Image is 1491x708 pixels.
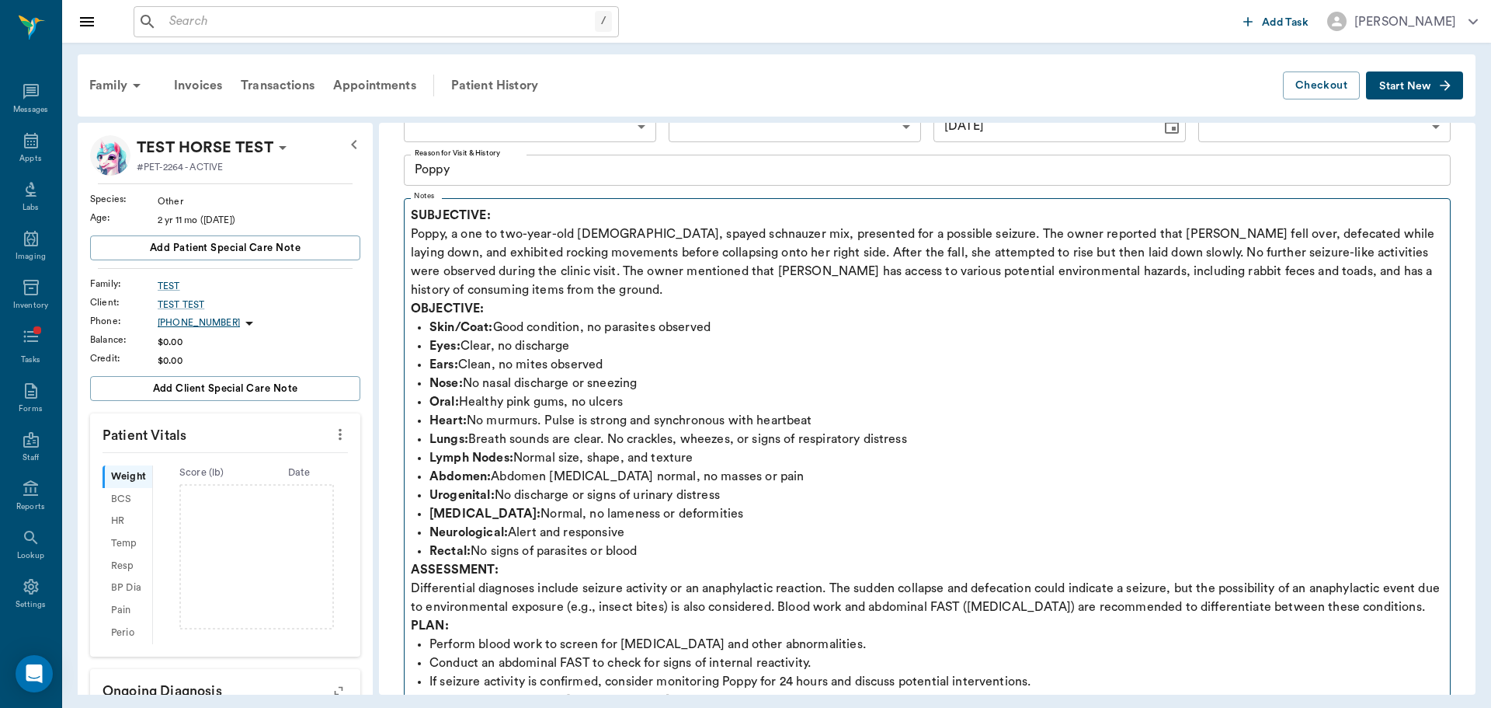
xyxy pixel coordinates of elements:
div: Pain [103,599,152,622]
strong: SUBJECTIVE: [411,209,491,221]
strong: ASSESSMENT: [411,563,499,576]
button: Add Task [1237,7,1315,36]
div: Labs [23,202,39,214]
button: [PERSON_NAME] [1315,7,1490,36]
div: Staff [23,452,39,464]
button: Checkout [1283,71,1360,100]
div: Resp [103,555,152,577]
a: TEST [158,279,360,293]
div: Score ( lb ) [153,466,251,480]
button: more [328,421,353,448]
div: Perio [103,622,152,644]
strong: Nose: [429,377,463,389]
div: BCS [103,488,152,511]
strong: Urogenital: [429,489,495,501]
img: Profile Image [90,135,130,176]
p: #PET-2264 - ACTIVE [137,160,223,174]
strong: [MEDICAL_DATA]: [429,507,540,520]
strong: Lymph Nodes: [429,452,513,464]
div: Reports [16,501,45,513]
button: Choose date, selected date is Oct 8, 2025 [1156,111,1187,142]
p: No signs of parasites or blood [429,542,1444,560]
p: Normal, no lameness or deformities [429,504,1444,523]
span: Add patient Special Care Note [150,239,301,256]
p: Clear, no discharge [429,337,1444,355]
strong: PLAN: [411,619,449,632]
p: No murmurs. Pulse is strong and synchronous with heartbeat [429,411,1444,430]
p: Healthy pink gums, no ulcers [429,392,1444,411]
div: Client : [90,295,158,309]
p: Conduct an abdominal FAST to check for signs of internal reactivity. [429,654,1444,672]
div: BP Dia [103,577,152,600]
strong: OBJECTIVE: [411,302,485,315]
p: TEST HORSE TEST [137,135,273,160]
div: / [595,11,612,32]
p: Patient Vitals [90,413,360,452]
div: Species : [90,192,158,206]
div: Date [250,466,348,480]
a: Transactions [231,67,324,104]
input: Search [163,11,595,33]
strong: Ears: [429,358,458,371]
input: MM/DD/YYYY [933,111,1150,142]
div: Family [80,67,155,104]
div: 2 yr 11 mo ([DATE]) [158,213,360,227]
p: Perform blood work to screen for [MEDICAL_DATA] and other abnormalities. [429,635,1444,654]
p: Breath sounds are clear. No crackles, wheezes, or signs of respiratory distress [429,430,1444,448]
div: Other [158,194,360,208]
strong: Rectal: [429,545,471,557]
p: Alert and responsive [429,523,1444,542]
div: Forms [19,403,42,415]
a: Invoices [165,67,231,104]
div: HR [103,511,152,533]
div: Inventory [13,300,48,312]
p: Clean, no mites observed [429,355,1444,374]
div: $0.00 [158,354,360,368]
div: [PERSON_NAME] [1354,12,1456,31]
strong: Skin/Coat: [429,321,493,333]
textarea: Poppy [415,161,1440,179]
p: Normal size, shape, and texture [429,448,1444,467]
a: Appointments [324,67,426,104]
div: Tasks [21,354,40,366]
div: Appts [19,153,41,165]
div: Balance : [90,333,158,347]
p: Differential diagnoses include seizure activity or an anaphylactic reaction. The sudden collapse ... [411,560,1444,616]
strong: Eyes: [429,340,461,352]
p: Good condition, no parasites observed [429,318,1444,337]
p: Abdomen [MEDICAL_DATA] normal, no masses or pain [429,467,1444,486]
p: No discharge or signs of urinary distress [429,486,1444,504]
a: TEST TEST [158,298,360,312]
label: Notes [414,190,435,201]
button: Add patient Special Care Note [90,235,360,260]
button: Close drawer [71,6,103,37]
strong: Abdomen: [429,470,491,483]
div: Settings [16,599,47,611]
div: Messages [13,104,49,116]
button: Start New [1366,71,1463,100]
strong: Heart: [429,414,467,427]
div: Lookup [17,550,44,562]
div: Imaging [16,251,46,263]
strong: Oral: [429,396,459,408]
p: If seizure activity is confirmed, consider monitoring Poppy for 24 hours and discuss potential in... [429,672,1444,691]
strong: Neurological: [429,526,508,539]
div: Family : [90,277,158,291]
p: Poppy, a one to two-year-old [DEMOGRAPHIC_DATA], spayed schnauzer mix, presented for a possible s... [411,206,1444,299]
p: No nasal discharge or sneezing [429,374,1444,392]
p: Ongoing diagnosis [90,669,360,708]
div: Phone : [90,314,158,328]
strong: Lungs: [429,433,468,445]
p: [PHONE_NUMBER] [158,316,240,330]
button: Add client Special Care Note [90,376,360,401]
div: $0.00 [158,335,360,349]
div: Age : [90,211,158,225]
div: Weight [103,466,152,488]
div: Temp [103,532,152,555]
div: Patient History [442,67,547,104]
span: Add client Special Care Note [153,380,298,397]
